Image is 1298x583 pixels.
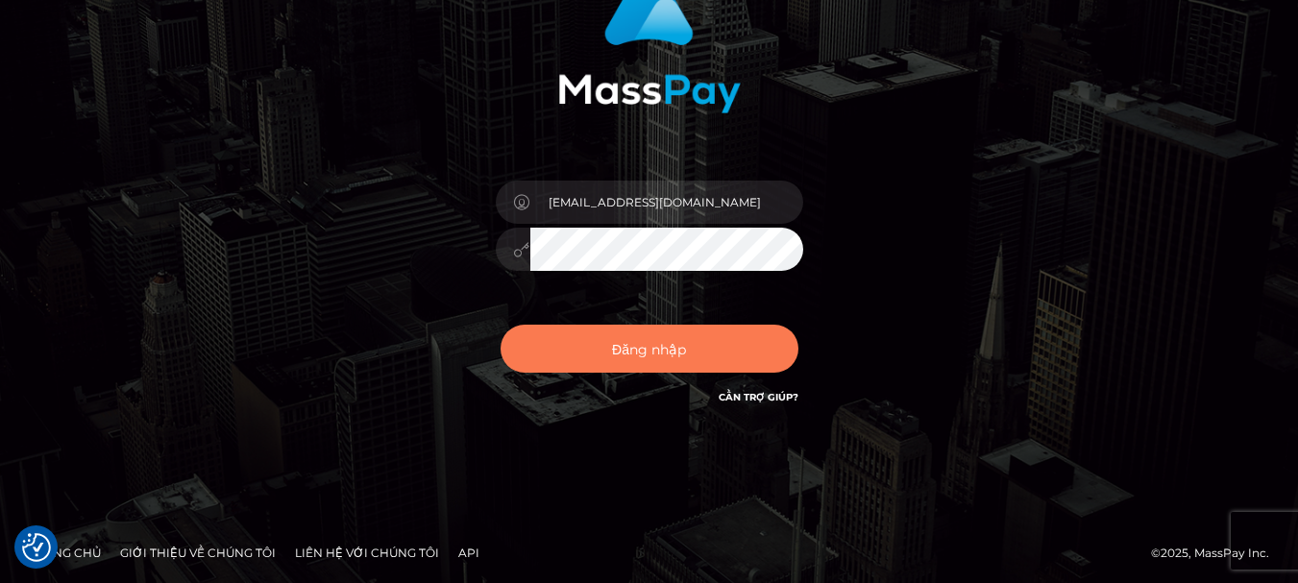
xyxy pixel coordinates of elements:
[21,538,109,568] a: Trang chủ
[501,325,798,373] button: Đăng nhập
[287,538,447,568] a: Liên hệ với chúng tôi
[458,546,479,560] font: API
[612,340,686,357] font: Đăng nhập
[112,538,283,568] a: Giới thiệu về chúng tôi
[120,546,276,560] font: Giới thiệu về chúng tôi
[530,181,803,224] input: Tên người dùng...
[1151,546,1161,560] font: ©
[451,538,487,568] a: API
[22,533,51,562] img: Nút đồng ý xem lại
[29,546,101,560] font: Trang chủ
[295,546,439,560] font: Liên hệ với chúng tôi
[719,391,798,403] a: Cần trợ giúp?
[22,533,51,562] button: Tùy chọn đồng ý
[1161,546,1269,560] font: 2025, MassPay Inc.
